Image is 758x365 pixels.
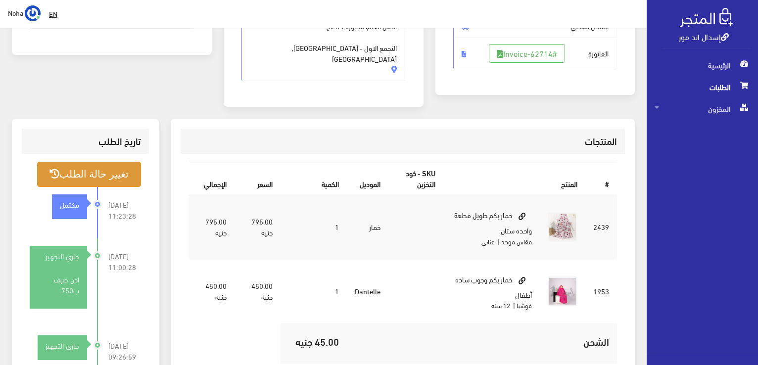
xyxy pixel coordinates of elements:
[12,297,49,335] iframe: Drift Widget Chat Controller
[680,8,733,27] img: .
[585,163,617,195] th: #
[30,266,87,304] div: اذن صرف ب750
[8,6,23,19] span: Noha
[491,299,515,311] small: | 12 سنه
[235,195,280,259] td: 795.00 جنيه
[250,10,397,64] span: الامن العام، مجاورة ١٦، ٥ح التجمع الاول - [GEOGRAPHIC_DATA], [GEOGRAPHIC_DATA]
[585,195,617,259] td: 2439
[517,299,532,311] small: فوشيا
[647,76,758,98] a: الطلبات
[281,195,347,259] td: 1
[30,251,87,262] div: جاري التجهيز
[189,163,235,195] th: اﻹجمالي
[655,54,750,76] span: الرئيسية
[647,98,758,120] a: المخزون
[347,195,388,259] td: خمار
[501,235,532,247] small: مقاس موحد
[38,340,87,351] div: جاري التجهيز
[189,259,235,323] td: 450.00 جنيه
[45,5,61,23] a: EN
[453,38,617,69] span: الفاتورة
[347,163,388,195] th: الموديل
[347,259,388,323] td: Dantelle
[25,5,41,21] img: ...
[443,195,540,259] td: خمار بكم طويل قطعة واحده ستان
[647,54,758,76] a: الرئيسية
[655,76,750,98] span: الطلبات
[655,98,750,120] span: المخزون
[489,44,565,63] a: #Invoice-62714
[388,163,443,195] th: SKU - كود التخزين
[443,259,540,323] td: خمار بكم وجوب ساده أطفال
[281,163,347,195] th: الكمية
[481,235,500,247] small: | عنابى
[8,5,41,21] a: ... Noha
[288,336,339,347] h5: 45.00 جنيه
[60,199,79,210] strong: مكتمل
[37,162,141,187] button: تغيير حالة الطلب
[281,259,347,323] td: 1
[108,251,141,273] span: [DATE] 11:00:28
[30,137,141,146] h3: تاريخ الطلب
[108,340,141,362] span: [DATE] 09:26:59
[443,163,585,195] th: المنتج
[49,7,57,20] u: EN
[585,259,617,323] td: 1953
[189,195,235,259] td: 795.00 جنيه
[235,163,280,195] th: السعر
[355,336,609,347] h5: الشحن
[679,29,729,44] a: إسدال اند مور
[189,137,617,146] h3: المنتجات
[108,199,141,221] span: [DATE] 11:23:28
[235,259,280,323] td: 450.00 جنيه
